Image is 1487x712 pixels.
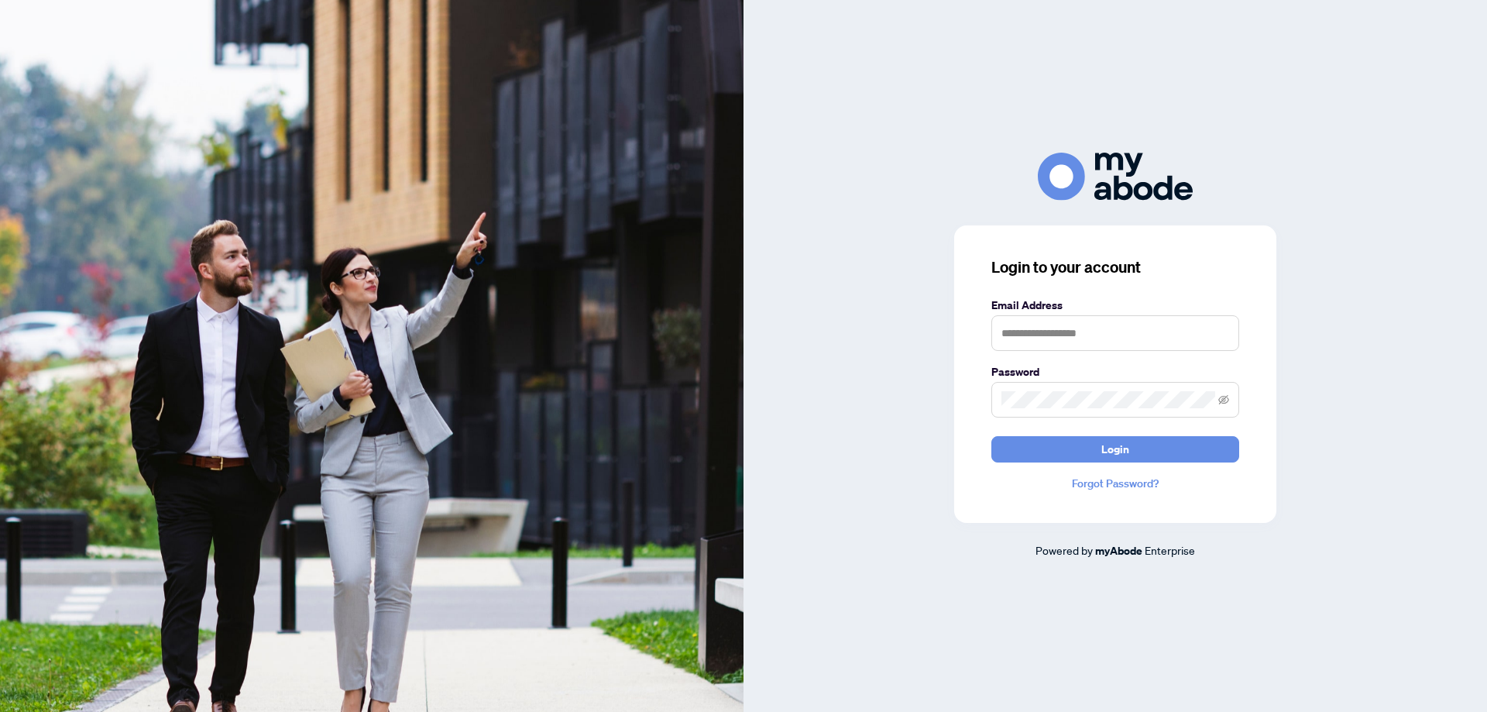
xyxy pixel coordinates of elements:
[1218,394,1229,405] span: eye-invisible
[991,297,1239,314] label: Email Address
[1101,437,1129,462] span: Login
[1035,543,1093,557] span: Powered by
[1038,153,1193,200] img: ma-logo
[1145,543,1195,557] span: Enterprise
[991,363,1239,380] label: Password
[1095,542,1142,559] a: myAbode
[991,256,1239,278] h3: Login to your account
[991,436,1239,463] button: Login
[991,475,1239,492] a: Forgot Password?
